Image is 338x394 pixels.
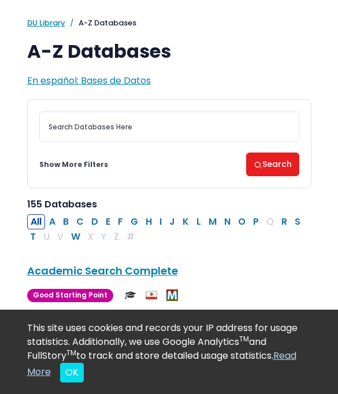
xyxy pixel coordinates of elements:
[27,263,178,278] a: Academic Search Complete
[166,214,179,229] button: Filter Results J
[125,289,136,301] img: Scholarly or Peer Reviewed
[27,214,45,229] button: All
[235,214,249,229] button: Filter Results O
[114,214,127,229] button: Filter Results F
[27,198,97,211] span: 155 Databases
[27,40,311,62] h1: A-Z Databases
[73,214,87,229] button: Filter Results C
[27,321,311,382] div: This site uses cookies and records your IP address for usage statistics. Additionally, we use Goo...
[102,214,114,229] button: Filter Results E
[27,215,305,243] div: Alpha-list to filter by first letter of database name
[60,363,84,382] button: Close
[142,214,155,229] button: Filter Results H
[291,214,304,229] button: Filter Results S
[60,214,72,229] button: Filter Results B
[66,348,76,358] sup: TM
[88,214,102,229] button: Filter Results D
[166,289,178,301] img: MeL (Michigan electronic Library)
[179,214,192,229] button: Filter Results K
[193,214,205,229] button: Filter Results L
[27,289,113,302] span: Good Starting Point
[246,153,299,176] button: Search
[39,111,299,142] input: Search database by title or keyword
[156,214,165,229] button: Filter Results I
[65,17,136,29] li: A-Z Databases
[39,159,108,170] a: Show More Filters
[239,334,249,344] sup: TM
[205,214,220,229] button: Filter Results M
[127,214,142,229] button: Filter Results G
[27,17,65,28] a: DU Library
[27,17,311,29] nav: breadcrumb
[250,214,262,229] button: Filter Results P
[27,74,151,87] a: En español: Bases de Datos
[68,229,84,244] button: Filter Results W
[146,289,157,301] img: Audio & Video
[278,214,291,229] button: Filter Results R
[27,229,39,244] button: Filter Results T
[46,214,59,229] button: Filter Results A
[221,214,234,229] button: Filter Results N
